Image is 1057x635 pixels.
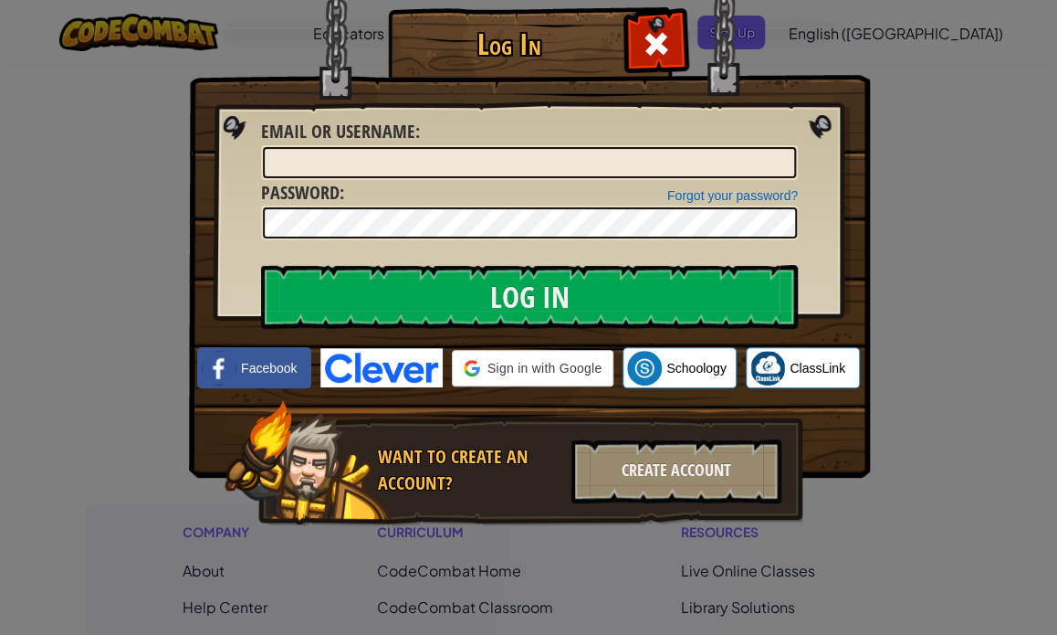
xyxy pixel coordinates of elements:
span: Facebook [241,359,297,377]
span: Password [261,180,340,205]
img: facebook_small.png [202,351,236,386]
div: Want to create an account? [378,444,560,496]
label: : [261,119,420,145]
a: Forgot your password? [667,188,798,203]
div: Sign in with Google [452,350,613,386]
span: Sign in with Google [487,359,602,377]
label: : [261,180,344,206]
img: classlink-logo-small.png [750,351,785,386]
div: Create Account [571,439,781,503]
input: Log In [261,265,798,329]
span: Email or Username [261,119,415,143]
span: ClassLink [790,359,845,377]
h1: Log In [392,28,625,60]
img: schoology.png [627,351,662,386]
img: clever-logo-blue.png [320,348,443,387]
span: Schoology [666,359,726,377]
